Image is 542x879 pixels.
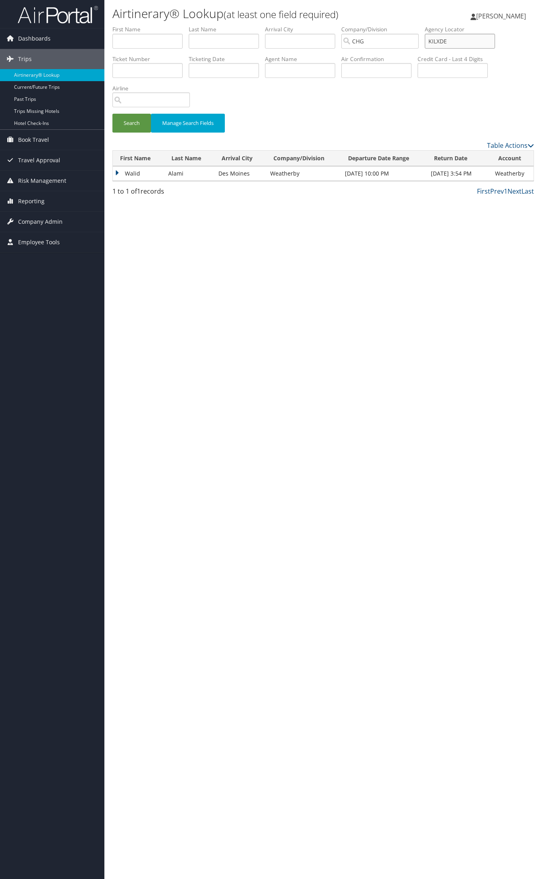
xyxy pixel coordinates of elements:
[266,166,341,181] td: Weatherby
[189,55,265,63] label: Ticketing Date
[18,150,60,170] span: Travel Approval
[113,166,164,181] td: Walid
[341,151,427,166] th: Departure Date Range: activate to sort column ascending
[471,4,534,28] a: [PERSON_NAME]
[265,25,341,33] label: Arrival City
[341,25,425,33] label: Company/Division
[427,151,491,166] th: Return Date: activate to sort column ascending
[112,25,189,33] label: First Name
[427,166,491,181] td: [DATE] 3:54 PM
[18,232,60,252] span: Employee Tools
[487,141,534,150] a: Table Actions
[490,187,504,196] a: Prev
[112,84,196,92] label: Airline
[266,151,341,166] th: Company/Division
[189,25,265,33] label: Last Name
[491,166,534,181] td: Weatherby
[18,130,49,150] span: Book Travel
[504,187,507,196] a: 1
[341,55,418,63] label: Air Confirmation
[18,49,32,69] span: Trips
[112,5,393,22] h1: Airtinerary® Lookup
[425,25,501,33] label: Agency Locator
[112,55,189,63] label: Ticket Number
[522,187,534,196] a: Last
[341,166,427,181] td: [DATE] 10:00 PM
[164,151,214,166] th: Last Name: activate to sort column ascending
[214,166,266,181] td: Des Moines
[418,55,494,63] label: Credit Card - Last 4 Digits
[491,151,534,166] th: Account: activate to sort column ascending
[137,187,141,196] span: 1
[164,166,214,181] td: Alami
[18,191,45,211] span: Reporting
[18,29,51,49] span: Dashboards
[151,114,225,133] button: Manage Search Fields
[224,8,338,21] small: (at least one field required)
[476,12,526,20] span: [PERSON_NAME]
[507,187,522,196] a: Next
[18,171,66,191] span: Risk Management
[214,151,266,166] th: Arrival City: activate to sort column ascending
[113,151,164,166] th: First Name: activate to sort column descending
[18,5,98,24] img: airportal-logo.png
[265,55,341,63] label: Agent Name
[112,186,209,200] div: 1 to 1 of records
[18,212,63,232] span: Company Admin
[477,187,490,196] a: First
[112,114,151,133] button: Search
